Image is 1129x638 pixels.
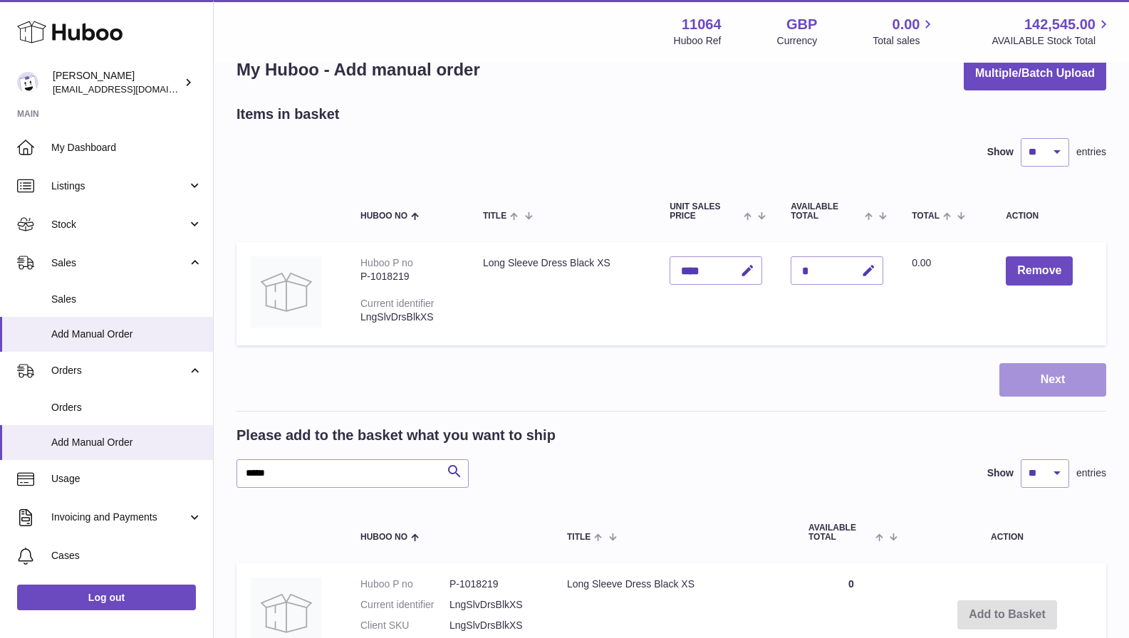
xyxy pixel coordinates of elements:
[670,202,740,221] span: Unit Sales Price
[51,179,187,193] span: Listings
[51,328,202,341] span: Add Manual Order
[674,34,722,48] div: Huboo Ref
[682,15,722,34] strong: 11064
[51,549,202,563] span: Cases
[236,426,556,445] h2: Please add to the basket what you want to ship
[908,509,1106,556] th: Action
[449,598,539,612] dd: LngSlvDrsBlkXS
[912,211,940,221] span: Total
[251,256,322,328] img: Long Sleeve Dress Black XS
[360,577,449,591] dt: Huboo P no
[51,256,187,270] span: Sales
[53,69,181,96] div: [PERSON_NAME]
[449,577,539,591] dd: P-1018219
[1076,145,1106,159] span: entries
[1006,256,1073,286] button: Remove
[987,145,1014,159] label: Show
[1076,466,1106,480] span: entries
[51,293,202,306] span: Sales
[360,298,435,309] div: Current identifier
[17,72,38,93] img: imichellrs@gmail.com
[873,15,936,48] a: 0.00 Total sales
[808,523,872,542] span: AVAILABLE Total
[236,58,480,81] h1: My Huboo - Add manual order
[999,363,1106,397] button: Next
[873,34,936,48] span: Total sales
[1024,15,1096,34] span: 142,545.00
[964,57,1106,90] button: Multiple/Batch Upload
[51,472,202,486] span: Usage
[992,34,1112,48] span: AVAILABLE Stock Total
[360,533,407,542] span: Huboo no
[1006,211,1092,221] div: Action
[987,466,1014,480] label: Show
[51,511,187,524] span: Invoicing and Payments
[992,15,1112,48] a: 142,545.00 AVAILABLE Stock Total
[360,598,449,612] dt: Current identifier
[893,15,920,34] span: 0.00
[912,257,931,268] span: 0.00
[51,436,202,449] span: Add Manual Order
[51,401,202,414] span: Orders
[51,364,187,377] span: Orders
[360,257,413,268] div: Huboo P no
[53,83,209,95] span: [EMAIL_ADDRESS][DOMAIN_NAME]
[360,619,449,632] dt: Client SKU
[17,585,196,610] a: Log out
[51,141,202,155] span: My Dashboard
[360,211,407,221] span: Huboo no
[777,34,818,48] div: Currency
[449,619,539,632] dd: LngSlvDrsBlkXS
[791,202,861,221] span: AVAILABLE Total
[483,211,506,221] span: Title
[786,15,817,34] strong: GBP
[51,218,187,231] span: Stock
[567,533,590,542] span: Title
[469,242,655,345] td: Long Sleeve Dress Black XS
[360,270,454,283] div: P-1018219
[236,105,340,124] h2: Items in basket
[360,310,454,324] div: LngSlvDrsBlkXS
